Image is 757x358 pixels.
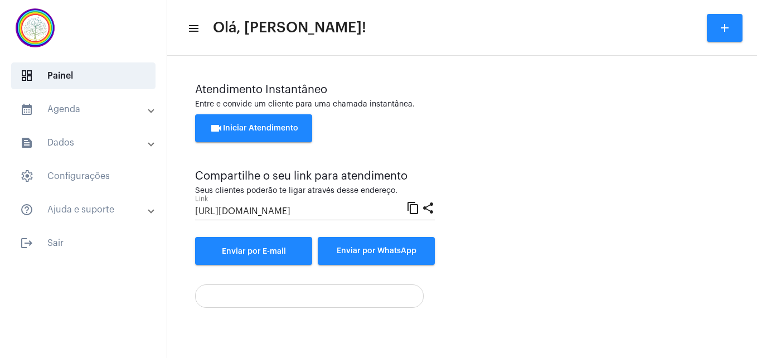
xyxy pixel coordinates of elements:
span: sidenav icon [20,69,33,83]
div: Seus clientes poderão te ligar através desse endereço. [195,187,435,195]
button: Iniciar Atendimento [195,114,312,142]
mat-panel-title: Ajuda e suporte [20,203,149,216]
span: Sair [11,230,156,257]
mat-expansion-panel-header: sidenav iconAgenda [7,96,167,123]
img: c337f8d0-2252-6d55-8527-ab50248c0d14.png [9,6,61,50]
span: Enviar por E-mail [222,248,286,255]
span: sidenav icon [20,170,33,183]
span: Configurações [11,163,156,190]
mat-icon: sidenav icon [20,203,33,216]
mat-icon: add [718,21,731,35]
div: Atendimento Instantâneo [195,84,729,96]
mat-icon: sidenav icon [187,22,198,35]
a: Enviar por E-mail [195,237,312,265]
mat-icon: sidenav icon [20,236,33,250]
span: Painel [11,62,156,89]
mat-icon: sidenav icon [20,103,33,116]
span: Enviar por WhatsApp [337,247,416,255]
div: Entre e convide um cliente para uma chamada instantânea. [195,100,729,109]
mat-icon: sidenav icon [20,136,33,149]
mat-icon: share [421,201,435,214]
span: Olá, [PERSON_NAME]! [213,19,366,37]
mat-panel-title: Dados [20,136,149,149]
button: Enviar por WhatsApp [318,237,435,265]
mat-expansion-panel-header: sidenav iconAjuda e suporte [7,196,167,223]
div: Compartilhe o seu link para atendimento [195,170,435,182]
span: Iniciar Atendimento [210,124,298,132]
mat-panel-title: Agenda [20,103,149,116]
mat-icon: videocam [210,122,223,135]
mat-icon: content_copy [406,201,420,214]
mat-expansion-panel-header: sidenav iconDados [7,129,167,156]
